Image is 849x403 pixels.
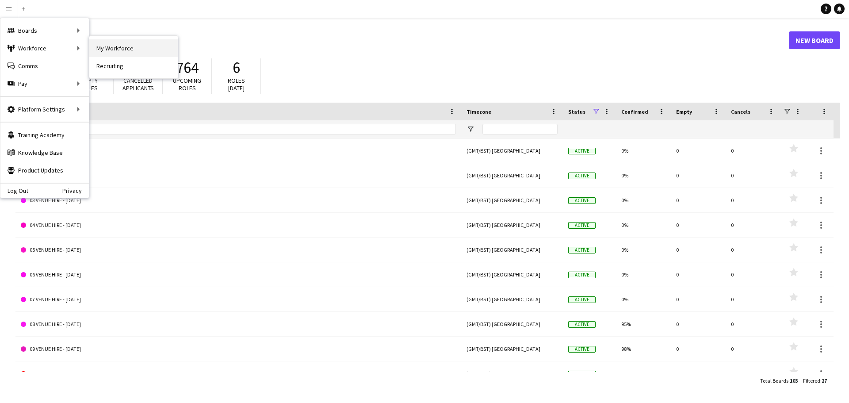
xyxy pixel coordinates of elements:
[21,312,456,337] a: 08 VENUE HIRE - [DATE]
[21,337,456,361] a: 09 VENUE HIRE - [DATE]
[228,77,245,92] span: Roles [DATE]
[461,287,563,311] div: (GMT/BST) [GEOGRAPHIC_DATA]
[0,75,89,92] div: Pay
[726,361,780,386] div: 0
[176,58,199,77] span: 764
[568,247,596,253] span: Active
[62,187,89,194] a: Privacy
[726,238,780,262] div: 0
[568,272,596,278] span: Active
[616,188,671,212] div: 0%
[461,361,563,386] div: (GMT/BST) [GEOGRAPHIC_DATA]
[461,188,563,212] div: (GMT/BST) [GEOGRAPHIC_DATA]
[568,296,596,303] span: Active
[671,188,726,212] div: 0
[671,163,726,188] div: 0
[726,312,780,336] div: 0
[568,346,596,353] span: Active
[671,337,726,361] div: 0
[671,262,726,287] div: 0
[760,372,798,389] div: :
[461,213,563,237] div: (GMT/BST) [GEOGRAPHIC_DATA]
[726,287,780,311] div: 0
[15,34,789,47] h1: Boards
[616,163,671,188] div: 0%
[568,371,596,377] span: Active
[233,58,240,77] span: 6
[726,138,780,163] div: 0
[726,213,780,237] div: 0
[726,262,780,287] div: 0
[726,337,780,361] div: 0
[671,287,726,311] div: 0
[568,321,596,328] span: Active
[616,337,671,361] div: 98%
[21,287,456,312] a: 07 VENUE HIRE - [DATE]
[0,100,89,118] div: Platform Settings
[0,144,89,161] a: Knowledge Base
[461,312,563,336] div: (GMT/BST) [GEOGRAPHIC_DATA]
[461,163,563,188] div: (GMT/BST) [GEOGRAPHIC_DATA]
[726,188,780,212] div: 0
[0,39,89,57] div: Workforce
[461,262,563,287] div: (GMT/BST) [GEOGRAPHIC_DATA]
[621,108,648,115] span: Confirmed
[726,163,780,188] div: 0
[671,138,726,163] div: 0
[760,377,788,384] span: Total Boards
[21,163,456,188] a: 02 VENUE HIRE - [DATE]
[671,213,726,237] div: 0
[467,125,474,133] button: Open Filter Menu
[37,124,456,134] input: Board name Filter Input
[568,222,596,229] span: Active
[616,138,671,163] div: 0%
[568,108,585,115] span: Status
[789,31,840,49] a: New Board
[568,197,596,204] span: Active
[21,188,456,213] a: 03 VENUE HIRE - [DATE]
[461,337,563,361] div: (GMT/BST) [GEOGRAPHIC_DATA]
[616,213,671,237] div: 0%
[0,22,89,39] div: Boards
[21,361,456,386] a: 1 COUNTRYTASTIC - GATES 2025
[671,238,726,262] div: 0
[790,377,798,384] span: 103
[0,187,28,194] a: Log Out
[21,138,456,163] a: 01 VENUE HIRE - [DATE]
[616,312,671,336] div: 95%
[616,238,671,262] div: 0%
[803,377,820,384] span: Filtered
[21,213,456,238] a: 04 VENUE HIRE - [DATE]
[616,361,671,386] div: 0%
[0,57,89,75] a: Comms
[173,77,201,92] span: Upcoming roles
[482,124,558,134] input: Timezone Filter Input
[671,312,726,336] div: 0
[731,108,750,115] span: Cancels
[616,262,671,287] div: 0%
[676,108,692,115] span: Empty
[122,77,154,92] span: Cancelled applicants
[671,361,726,386] div: 0
[461,138,563,163] div: (GMT/BST) [GEOGRAPHIC_DATA]
[461,238,563,262] div: (GMT/BST) [GEOGRAPHIC_DATA]
[568,173,596,179] span: Active
[21,262,456,287] a: 06 VENUE HIRE - [DATE]
[89,39,178,57] a: My Workforce
[803,372,827,389] div: :
[0,126,89,144] a: Training Academy
[21,238,456,262] a: 05 VENUE HIRE - [DATE]
[822,377,827,384] span: 27
[467,108,491,115] span: Timezone
[89,57,178,75] a: Recruiting
[568,148,596,154] span: Active
[0,161,89,179] a: Product Updates
[616,287,671,311] div: 0%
